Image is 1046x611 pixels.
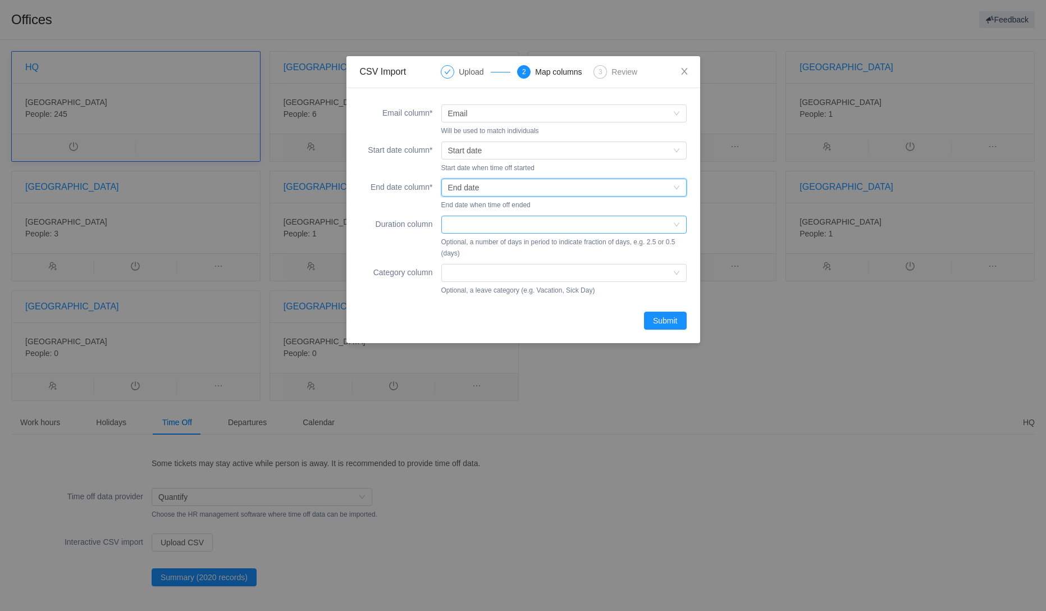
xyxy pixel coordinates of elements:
[360,216,433,230] label: Duration column
[673,270,680,277] i: icon: down
[673,221,680,229] i: icon: down
[360,104,433,119] label: Email column
[448,179,479,196] div: End date
[448,142,482,159] div: Start date
[673,184,680,192] i: icon: down
[441,199,687,211] div: End date when time off ended
[673,147,680,155] i: icon: down
[360,65,638,79] div: CSV Import
[644,312,687,330] button: Submit
[448,105,468,122] div: Email
[360,264,433,279] label: Category column
[441,236,687,259] div: Optional, a number of days in period to indicate fraction of days, e.g. 2.5 or 0.5 (days)
[599,68,602,76] span: 3
[360,179,433,193] label: End date column
[441,65,637,79] div: >
[459,65,490,79] div: Upload
[441,125,687,136] div: Will be used to match individuals
[535,65,588,79] div: Map columns
[673,110,680,118] i: icon: down
[444,69,451,75] i: icon: check
[669,56,700,88] button: Close
[360,142,433,156] label: Start date column
[611,65,637,79] div: Review
[680,67,689,76] i: icon: close
[441,162,687,174] div: Start date when time off started
[522,68,526,76] span: 2
[441,285,687,296] div: Optional, a leave category (e.g. Vacation, Sick Day)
